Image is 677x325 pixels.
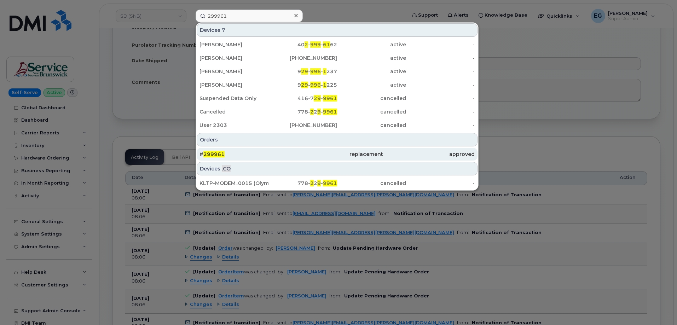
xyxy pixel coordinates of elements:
[222,165,231,172] span: .CO
[268,81,337,88] div: 9 - - 225
[301,68,308,75] span: 29
[337,180,406,187] div: cancelled
[197,38,478,51] a: [PERSON_NAME]402-999-6162active-
[197,177,478,190] a: KLTP-MODEM_0015 (Olympia Barge)778-229-9961cancelled-
[337,81,406,88] div: active
[406,108,475,115] div: -
[337,108,406,115] div: cancelled
[291,151,383,158] div: replacement
[406,81,475,88] div: -
[197,65,478,78] a: [PERSON_NAME]929-996-1237active-
[310,41,321,48] span: 999
[197,79,478,91] a: [PERSON_NAME]929-996-1225active-
[268,122,337,129] div: [PHONE_NUMBER]
[203,151,225,157] span: 299961
[268,95,337,102] div: 416-7 -
[323,68,326,75] span: 1
[199,95,268,102] div: Suspended Data Only
[323,180,337,186] span: 9961
[197,148,478,161] a: #299961replacementapproved
[268,180,337,187] div: 778- 2 -
[383,151,475,158] div: approved
[197,119,478,132] a: User 2303[PHONE_NUMBER]cancelled-
[317,109,321,115] span: 9
[196,10,303,22] input: Find something...
[406,54,475,62] div: -
[406,95,475,102] div: -
[268,108,337,115] div: 778- 2 -
[199,108,268,115] div: Cancelled
[199,54,268,62] div: [PERSON_NAME]
[337,122,406,129] div: cancelled
[406,41,475,48] div: -
[301,82,308,88] span: 29
[199,151,291,158] div: #
[337,68,406,75] div: active
[406,180,475,187] div: -
[323,109,337,115] span: 9961
[197,105,478,118] a: Cancelled778-229-9961cancelled-
[197,52,478,64] a: [PERSON_NAME][PHONE_NUMBER]active-
[317,180,321,186] span: 9
[323,41,330,48] span: 61
[310,82,321,88] span: 996
[337,41,406,48] div: active
[314,95,321,101] span: 29
[323,82,326,88] span: 1
[310,109,314,115] span: 2
[337,95,406,102] div: cancelled
[310,68,321,75] span: 996
[199,122,268,129] div: User 2303
[337,54,406,62] div: active
[199,81,268,88] div: [PERSON_NAME]
[305,41,308,48] span: 2
[268,41,337,48] div: 40 - - 62
[268,68,337,75] div: 9 - - 237
[323,95,337,101] span: 9961
[197,133,478,146] div: Orders
[222,27,225,34] span: 7
[310,180,314,186] span: 2
[406,122,475,129] div: -
[199,180,268,187] div: KLTP-MODEM_0015 (Olympia Barge)
[406,68,475,75] div: -
[268,54,337,62] div: [PHONE_NUMBER]
[197,23,478,37] div: Devices
[197,92,478,105] a: Suspended Data Only416-729-9961cancelled-
[199,68,268,75] div: [PERSON_NAME]
[199,41,268,48] div: [PERSON_NAME]
[197,162,478,175] div: Devices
